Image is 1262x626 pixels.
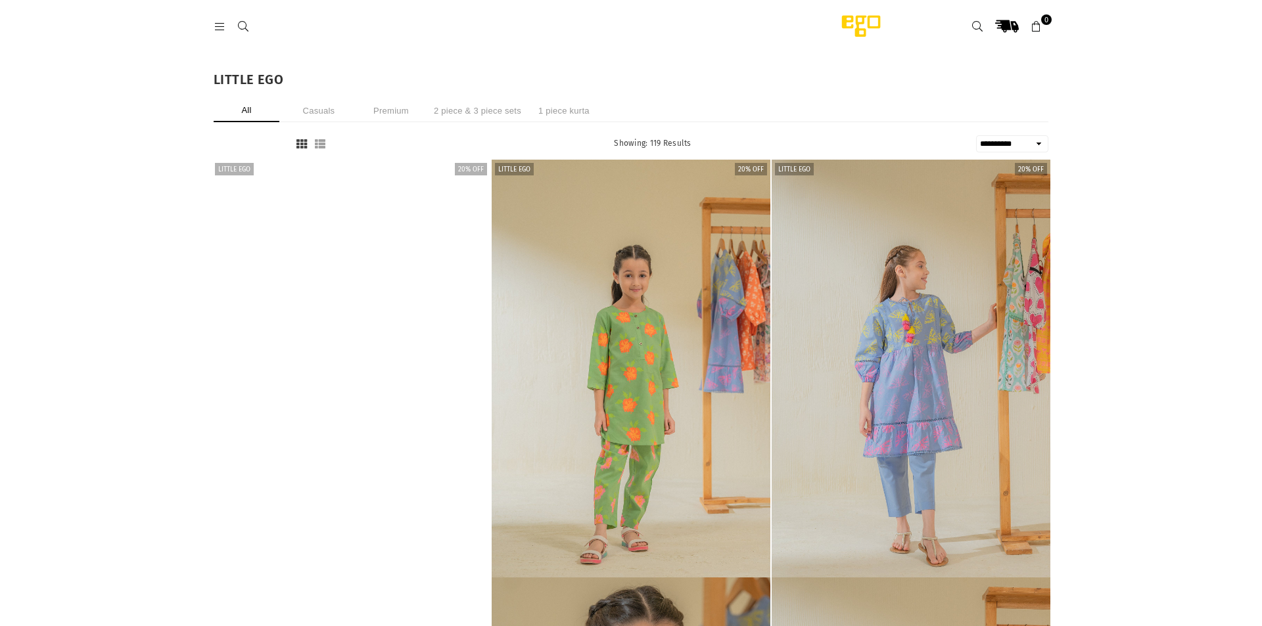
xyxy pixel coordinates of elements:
[215,163,254,175] label: Little EGO
[492,160,770,577] div: 1 / 4
[358,99,424,122] li: Premium
[286,99,352,122] li: Casuals
[966,14,989,38] a: Search
[772,160,1050,577] img: Neon Butterflies 2 piece
[431,99,525,122] li: 2 piece & 3 piece sets
[455,163,487,175] label: 20% off
[1025,14,1048,38] a: 0
[231,21,255,31] a: Search
[614,139,691,148] span: Showing: 119 Results
[735,163,767,175] label: 20% off
[214,99,279,122] li: All
[214,139,286,150] button: ADVANCE FILTER
[1015,163,1047,175] label: 20% off
[492,160,770,577] img: Swirl 2 piece
[772,160,1050,577] div: 1 / 6
[495,163,534,175] label: Little EGO
[1041,14,1052,25] span: 0
[214,73,1048,86] h1: LITTLE EGO
[208,21,231,31] a: Menu
[311,138,329,150] button: List View
[531,99,597,122] li: 1 piece kurta
[292,138,311,150] button: Grid View
[775,163,814,175] label: Little EGO
[805,13,917,39] img: Ego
